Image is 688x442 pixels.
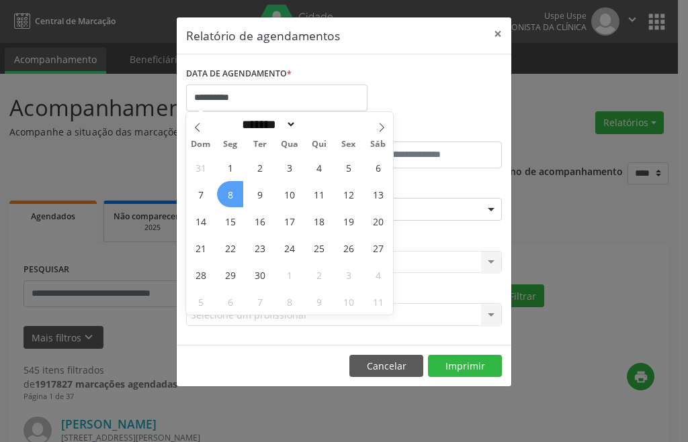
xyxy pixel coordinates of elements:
[306,262,332,288] span: Outubro 2, 2025
[275,140,304,149] span: Qua
[365,154,391,180] span: Setembro 6, 2025
[186,27,340,44] h5: Relatório de agendamentos
[335,154,361,180] span: Setembro 5, 2025
[347,121,502,142] label: ATÉ
[276,288,302,315] span: Outubro 8, 2025
[276,154,302,180] span: Setembro 3, 2025
[187,208,214,234] span: Setembro 14, 2025
[247,235,273,261] span: Setembro 23, 2025
[187,288,214,315] span: Outubro 5, 2025
[186,64,292,85] label: DATA DE AGENDAMENTO
[186,140,216,149] span: Dom
[335,181,361,207] span: Setembro 12, 2025
[335,235,361,261] span: Setembro 26, 2025
[296,117,341,131] input: Year
[276,208,302,234] span: Setembro 17, 2025
[306,235,332,261] span: Setembro 25, 2025
[187,154,214,180] span: Agosto 31, 2025
[306,181,332,207] span: Setembro 11, 2025
[276,181,302,207] span: Setembro 10, 2025
[217,288,243,315] span: Outubro 6, 2025
[247,288,273,315] span: Outubro 7, 2025
[484,17,511,50] button: Close
[217,235,243,261] span: Setembro 22, 2025
[245,140,275,149] span: Ter
[365,262,391,288] span: Outubro 4, 2025
[217,181,243,207] span: Setembro 8, 2025
[217,154,243,180] span: Setembro 1, 2025
[306,154,332,180] span: Setembro 4, 2025
[304,140,334,149] span: Qui
[334,140,363,149] span: Sex
[187,235,214,261] span: Setembro 21, 2025
[365,288,391,315] span: Outubro 11, 2025
[187,181,214,207] span: Setembro 7, 2025
[349,355,423,378] button: Cancelar
[335,262,361,288] span: Outubro 3, 2025
[276,262,302,288] span: Outubro 1, 2025
[306,208,332,234] span: Setembro 18, 2025
[306,288,332,315] span: Outubro 9, 2025
[187,262,214,288] span: Setembro 28, 2025
[428,355,502,378] button: Imprimir
[365,235,391,261] span: Setembro 27, 2025
[238,117,297,131] select: Month
[247,154,273,180] span: Setembro 2, 2025
[247,262,273,288] span: Setembro 30, 2025
[247,208,273,234] span: Setembro 16, 2025
[335,208,361,234] span: Setembro 19, 2025
[247,181,273,207] span: Setembro 9, 2025
[335,288,361,315] span: Outubro 10, 2025
[216,140,245,149] span: Seg
[217,208,243,234] span: Setembro 15, 2025
[363,140,393,149] span: Sáb
[276,235,302,261] span: Setembro 24, 2025
[365,208,391,234] span: Setembro 20, 2025
[217,262,243,288] span: Setembro 29, 2025
[365,181,391,207] span: Setembro 13, 2025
